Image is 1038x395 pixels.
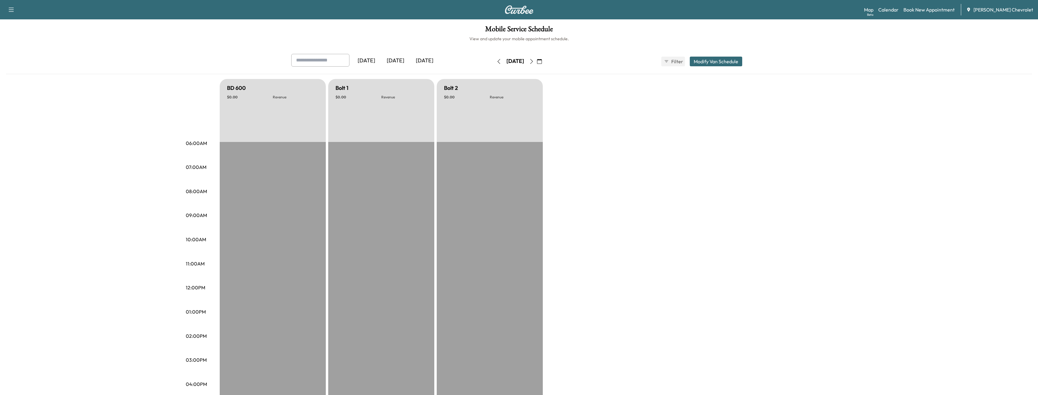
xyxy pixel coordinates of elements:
h1: Mobile Service Schedule [6,25,1032,36]
a: MapBeta [864,6,873,13]
button: Filter [661,57,685,66]
p: 04:00PM [186,380,207,388]
p: 07:00AM [186,163,206,171]
p: 01:00PM [186,308,206,315]
p: 11:00AM [186,260,205,267]
p: 06:00AM [186,140,207,147]
div: [DATE] [352,54,381,68]
p: 08:00AM [186,188,207,195]
div: Beta [867,12,873,17]
p: Revenue [273,95,319,100]
p: Revenue [381,95,427,100]
h5: Bolt 2 [444,84,458,92]
div: [DATE] [410,54,439,68]
h6: View and update your mobile appointment schedule. [6,36,1032,42]
p: 10:00AM [186,236,206,243]
span: [PERSON_NAME] Chevrolet [973,6,1033,13]
div: [DATE] [381,54,410,68]
p: 02:00PM [186,332,207,340]
span: Filter [671,58,682,65]
div: [DATE] [506,58,524,65]
a: Book New Appointment [903,6,955,13]
p: 09:00AM [186,212,207,219]
p: $ 0.00 [227,95,273,100]
h5: Bolt 1 [335,84,349,92]
p: 12:00PM [186,284,205,291]
h5: BD 600 [227,84,246,92]
p: Revenue [490,95,536,100]
p: $ 0.00 [335,95,381,100]
p: 03:00PM [186,356,207,364]
button: Modify Van Schedule [690,57,742,66]
p: $ 0.00 [444,95,490,100]
img: Curbee Logo [505,5,534,14]
a: Calendar [878,6,899,13]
